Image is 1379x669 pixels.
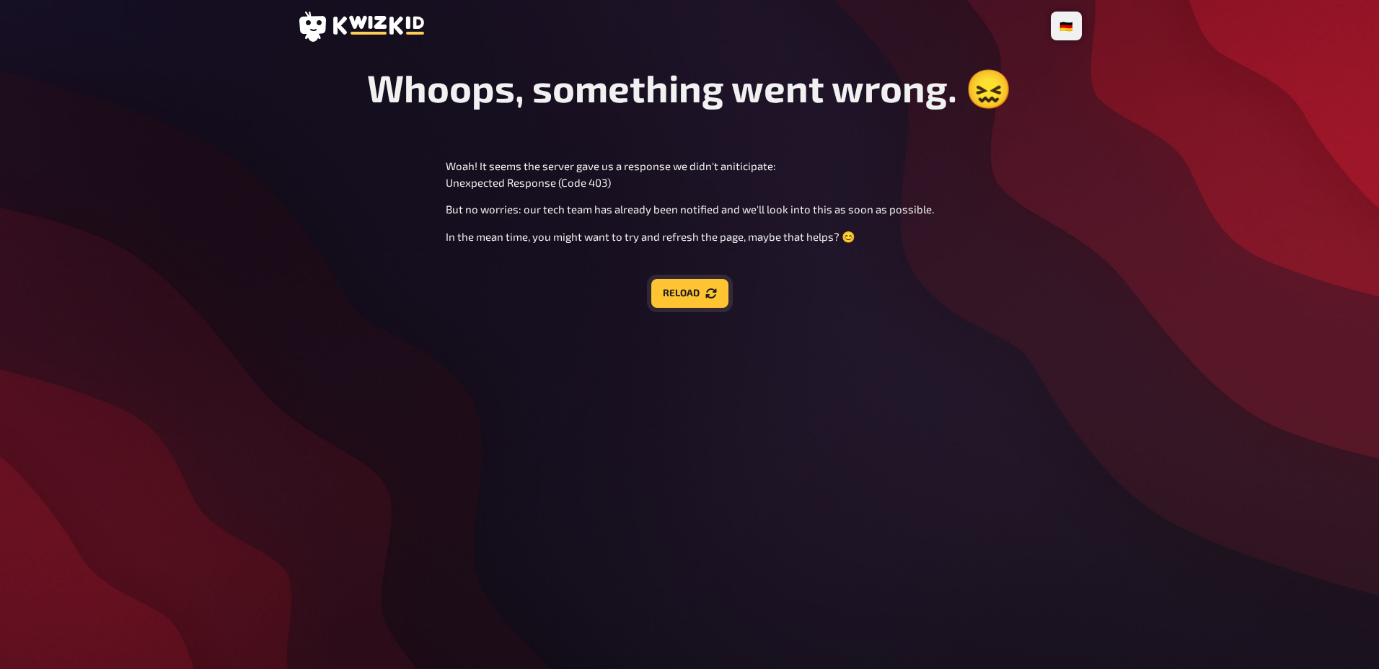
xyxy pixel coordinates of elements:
[651,279,728,308] button: Reload
[446,158,934,190] p: Woah! It seems the server gave us a response we didn't aniticipate: Unexpected Response (Code 403)
[1054,14,1079,37] li: 🇩🇪
[367,65,1013,112] h1: Whoops, something went wrong. 😖
[446,229,934,245] p: In the mean time, you might want to try and refresh the page, maybe that helps? 😊
[446,201,934,218] p: But no worries: our tech team has already been notified and we'll look into this as soon as possi...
